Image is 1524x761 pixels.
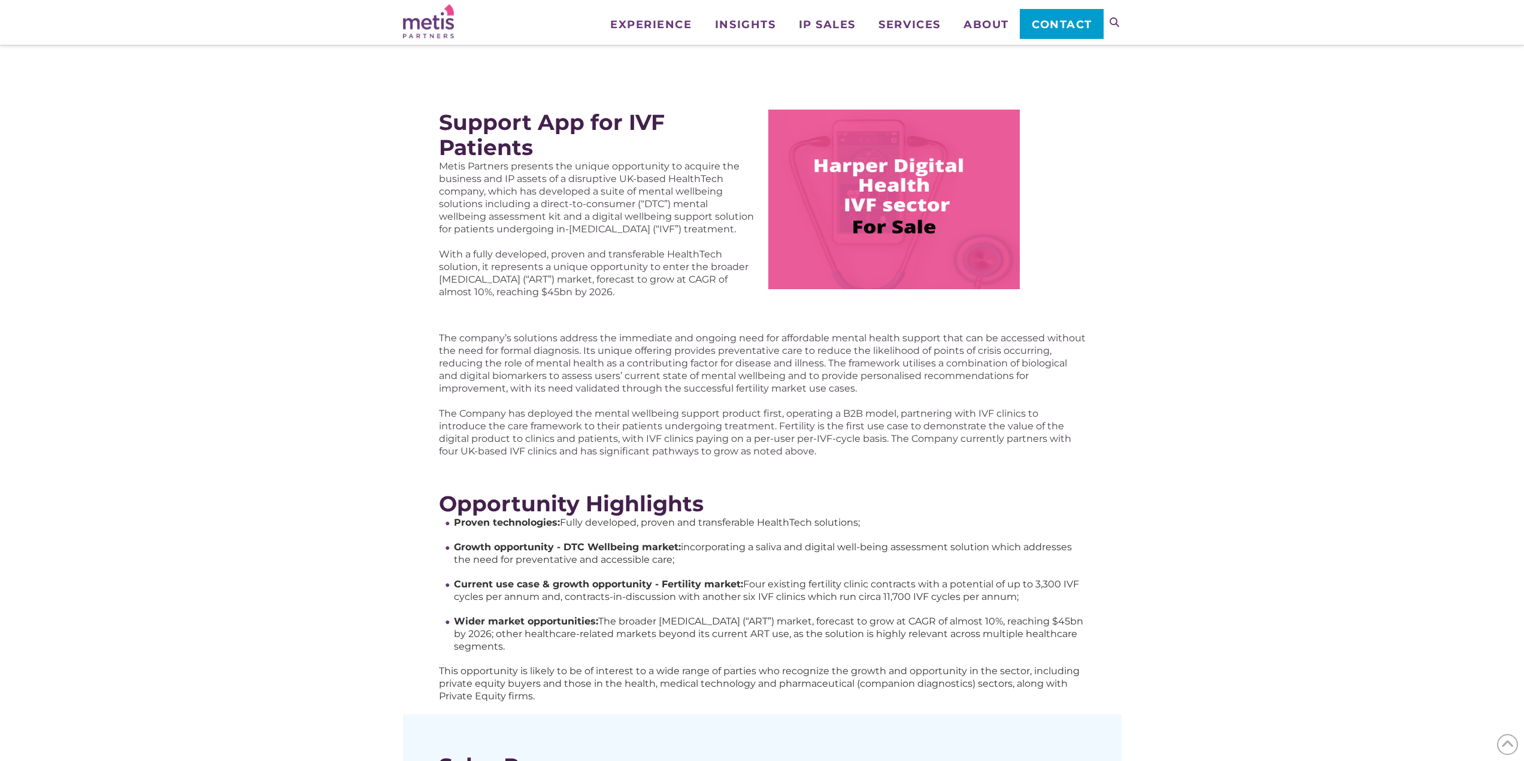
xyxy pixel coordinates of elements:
[1032,19,1092,30] span: Contact
[454,616,1083,652] span: The broader [MEDICAL_DATA] (“ART”) market, forecast to grow at CAGR of almost 10%, reaching $45bn...
[439,407,1086,457] p: The Company has deployed the mental wellbeing support product first, operating a B2B model, partn...
[1497,734,1518,755] span: Back to Top
[878,19,940,30] span: Services
[799,19,856,30] span: IP Sales
[439,109,665,160] strong: Support App for IVF Patients
[439,160,756,235] p: Metis Partners presents the unique opportunity to acquire the business and IP assets of a disrupt...
[610,19,692,30] span: Experience
[454,578,743,590] strong: Current use case & growth opportunity - Fertility market:
[454,517,860,528] span: Fully developed, proven and transferable HealthTech solutions;
[439,248,756,298] p: With a fully developed, proven and transferable HealthTech solution, it represents a unique oppor...
[768,110,1020,289] img: Harper IVF
[439,665,1080,702] span: This opportunity is likely to be of interest to a wide range of parties who recognize the growth ...
[403,4,454,38] img: Metis Partners
[439,490,704,517] strong: Opportunity Highlights
[454,616,598,627] strong: Wider market opportunities:
[454,578,1079,602] span: Four existing fertility clinic contracts with a potential of up to 3,300 IVF cycles per annum and...
[454,541,1072,565] span: incorporating a saliva and digital well-being assessment solution which addresses the need for pr...
[715,19,775,30] span: Insights
[454,541,681,553] strong: Growth opportunity - DTC Wellbeing market:
[1020,9,1103,39] a: Contact
[454,517,560,528] strong: Proven technologies:
[964,19,1009,30] span: About
[439,332,1086,395] p: The company’s solutions address the immediate and ongoing need for affordable mental health suppo...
